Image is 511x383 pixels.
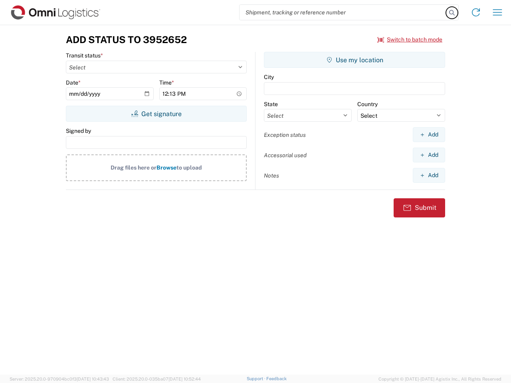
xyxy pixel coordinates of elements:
[413,127,445,142] button: Add
[66,52,103,59] label: Transit status
[111,164,156,171] span: Drag files here or
[413,168,445,183] button: Add
[66,34,187,45] h3: Add Status to 3952652
[264,52,445,68] button: Use my location
[264,172,279,179] label: Notes
[377,33,442,46] button: Switch to batch mode
[266,376,287,381] a: Feedback
[10,377,109,381] span: Server: 2025.20.0-970904bc0f3
[264,101,278,108] label: State
[176,164,202,171] span: to upload
[264,131,306,138] label: Exception status
[66,127,91,134] label: Signed by
[77,377,109,381] span: [DATE] 10:43:43
[168,377,201,381] span: [DATE] 10:52:44
[264,152,307,159] label: Accessorial used
[247,376,267,381] a: Support
[159,79,174,86] label: Time
[413,148,445,162] button: Add
[240,5,446,20] input: Shipment, tracking or reference number
[66,106,247,122] button: Get signature
[357,101,378,108] label: Country
[264,73,274,81] label: City
[156,164,176,171] span: Browse
[378,375,501,383] span: Copyright © [DATE]-[DATE] Agistix Inc., All Rights Reserved
[394,198,445,217] button: Submit
[113,377,201,381] span: Client: 2025.20.0-035ba07
[66,79,81,86] label: Date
